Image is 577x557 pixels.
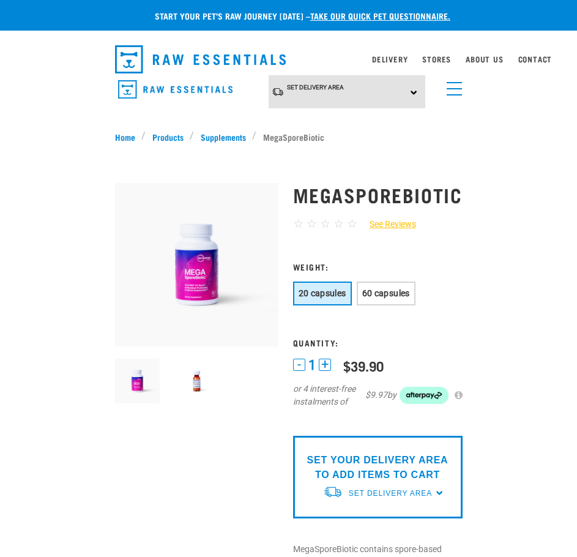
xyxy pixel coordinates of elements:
a: Supplements [194,130,252,143]
h3: Quantity: [293,338,463,347]
img: Raw Essentials Logo [118,80,233,99]
span: 60 capsules [362,288,410,298]
a: About Us [466,57,503,61]
a: take our quick pet questionnaire. [310,13,450,18]
a: Stores [422,57,451,61]
button: 60 capsules [357,282,415,305]
img: Raw Essentials Mega Spore Biotic Pet Probiotic [174,359,219,403]
img: Afterpay [400,387,449,404]
span: ☆ [293,217,303,231]
div: $39.90 [343,358,384,373]
img: van-moving.png [323,485,343,498]
button: + [319,359,331,371]
img: Raw Essentials Mega Spore Biotic Probiotic For Dogs [115,183,278,346]
span: ☆ [320,217,330,231]
span: $9.97 [365,389,387,402]
span: 1 [308,359,316,372]
h3: Weight: [293,262,463,271]
p: SET YOUR DELIVERY AREA TO ADD ITEMS TO CART [302,453,453,482]
span: ☆ [333,217,344,231]
button: 20 capsules [293,282,352,305]
a: Contact [518,57,553,61]
h1: MegaSporeBiotic [293,184,463,206]
img: Raw Essentials Mega Spore Biotic Probiotic For Dogs [115,359,160,403]
a: Home [115,130,142,143]
img: Raw Essentials Logo [115,45,286,73]
button: - [293,359,305,371]
a: See Reviews [357,218,416,231]
a: Products [146,130,190,143]
span: 20 capsules [299,288,346,298]
span: ☆ [347,217,357,231]
nav: breadcrumbs [115,130,463,143]
span: Set Delivery Area [349,489,432,498]
img: van-moving.png [272,87,284,97]
a: menu [441,75,463,97]
span: Set Delivery Area [287,84,344,91]
span: ☆ [307,217,317,231]
div: or 4 interest-free instalments of by [293,383,463,408]
a: Delivery [372,57,408,61]
nav: dropdown navigation [105,40,472,78]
